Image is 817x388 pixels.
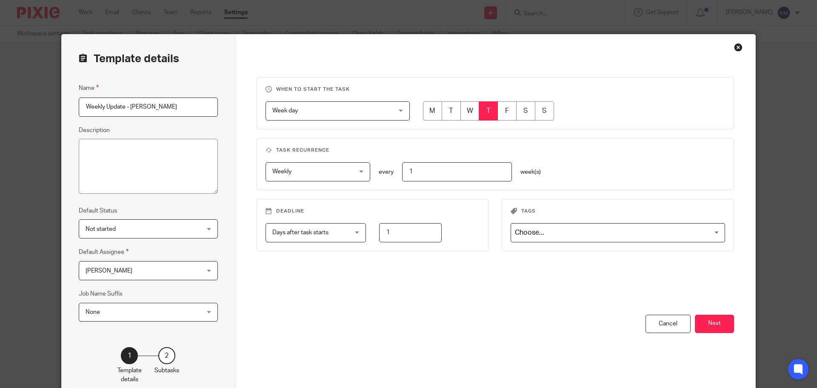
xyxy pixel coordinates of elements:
h3: Deadline [266,208,480,215]
label: Default Status [79,207,117,215]
h3: When to start the task [266,86,726,93]
div: Cancel [646,315,691,333]
span: week(s) [520,169,541,175]
h3: Task recurrence [266,147,726,154]
button: Next [695,315,734,333]
div: 2 [158,347,175,364]
div: 1 [121,347,138,364]
span: Not started [86,226,116,232]
span: Days after task starts [272,230,329,236]
div: Search for option [511,223,725,242]
div: Close this dialog window [734,43,743,52]
span: [PERSON_NAME] [86,268,132,274]
label: Job Name Suffix [79,290,123,298]
h3: Tags [511,208,725,215]
span: Weekly [272,169,291,175]
label: Name [79,83,99,93]
input: Search for option [512,225,720,240]
span: Week day [272,108,298,114]
p: Subtasks [154,366,179,375]
label: Default Assignee [79,247,129,257]
span: None [86,309,100,315]
label: Description [79,126,110,135]
h2: Template details [79,52,179,66]
p: every [379,168,394,176]
p: Template details [117,366,142,384]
